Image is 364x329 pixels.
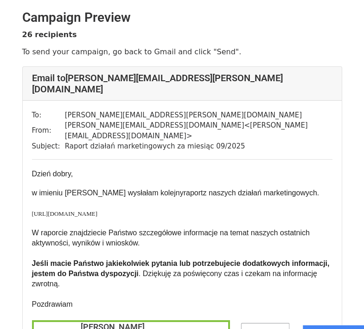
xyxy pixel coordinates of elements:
[22,30,77,39] strong: 26 recipients
[65,110,332,121] td: [PERSON_NAME][EMAIL_ADDRESS][PERSON_NAME][DOMAIN_NAME]
[65,141,332,152] td: Raport działań marketingowych za miesiąc 09/2025
[32,270,317,308] span: . Dziękuję za poświęcony czas i czekam na informację zwrotną. Pozdrawiam
[32,189,319,217] span: w imieniu [PERSON_NAME] wysłałam kolejny z naszych działań marketingowych.
[22,10,342,26] h2: Campaign Preview
[32,229,310,247] span: W raporcie znajdziecie Państwo szczegółowe informacje na temat naszych ostatnich aktywności, wyni...
[32,141,65,152] td: Subject:
[32,120,65,141] td: From:
[32,210,98,217] span: [URL][DOMAIN_NAME]
[32,72,332,95] h4: Email to [PERSON_NAME][EMAIL_ADDRESS][PERSON_NAME][DOMAIN_NAME]
[184,189,203,197] span: raport
[65,120,332,141] td: [PERSON_NAME][EMAIL_ADDRESS][DOMAIN_NAME] < [PERSON_NAME][EMAIL_ADDRESS][DOMAIN_NAME] >
[22,47,342,57] p: To send your campaign, go back to Gmail and click "Send".
[32,259,330,277] span: Jeśli macie Państwo jakiekolwiek pytania lub potrzebujecie dodatkowych informacji, jestem do Pańs...
[32,110,65,121] td: To:
[32,170,73,178] span: Dzień dobry,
